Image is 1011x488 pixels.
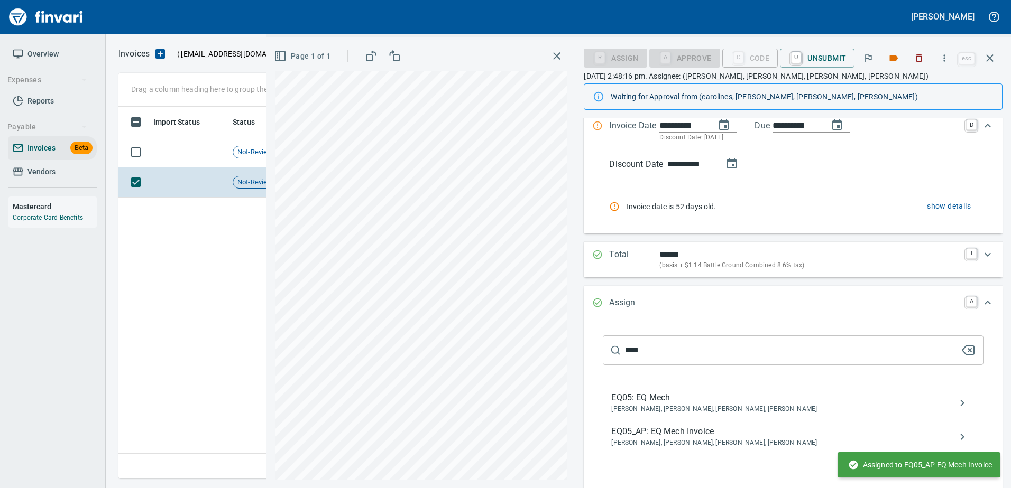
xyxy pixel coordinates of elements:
[609,158,663,171] p: Discount Date
[233,177,284,187] span: Not-Reviewed
[611,438,958,448] span: [PERSON_NAME], [PERSON_NAME], [PERSON_NAME], [PERSON_NAME]
[27,48,59,61] span: Overview
[609,296,659,310] p: Assign
[966,119,977,130] a: D
[603,386,984,420] div: EQ05: EQ Mech[PERSON_NAME], [PERSON_NAME], [PERSON_NAME], [PERSON_NAME]
[927,200,971,213] span: show details
[609,188,975,224] nav: rules from agents
[609,248,659,271] p: Total
[153,116,214,128] span: Import Status
[911,11,975,22] h5: [PERSON_NAME]
[584,242,1003,277] div: Expand
[824,112,850,138] button: change due date
[8,42,97,66] a: Overview
[8,136,97,160] a: InvoicesBeta
[611,87,994,106] div: Waiting for Approval from (carolines, [PERSON_NAME], [PERSON_NAME], [PERSON_NAME])
[609,201,626,212] div: Rule failed
[626,201,820,212] span: Invoice date is 52 days old.
[276,50,330,63] span: Page 1 of 1
[233,116,255,128] span: Status
[603,382,984,458] nav: assign
[7,120,87,134] span: Payable
[719,151,745,176] button: change discount date
[180,49,301,59] span: [EMAIL_ADDRESS][DOMAIN_NAME]
[908,8,977,25] button: [PERSON_NAME]
[8,89,97,113] a: Reports
[611,404,958,415] span: [PERSON_NAME], [PERSON_NAME], [PERSON_NAME], [PERSON_NAME]
[70,142,93,154] span: Beta
[848,459,992,470] span: Assigned to EQ05_AP EQ Mech Invoice
[603,420,984,454] div: EQ05_AP: EQ Mech Invoice[PERSON_NAME], [PERSON_NAME], [PERSON_NAME], [PERSON_NAME]
[791,52,801,63] a: U
[659,133,960,143] p: Discount Date: [DATE]
[27,142,56,155] span: Invoices
[649,53,720,62] div: Coding Required
[959,53,975,64] a: esc
[584,154,1003,233] div: Expand
[584,71,1003,81] p: [DATE] 2:48:16 pm. Assignee: ([PERSON_NAME], [PERSON_NAME], [PERSON_NAME], [PERSON_NAME])
[6,4,86,30] img: Finvari
[609,119,659,143] p: Invoice Date
[233,147,284,157] span: Not-Reviewed
[857,46,880,70] button: Flag
[780,49,854,68] button: UUnsubmit
[3,117,91,137] button: Payable
[118,48,150,60] p: Invoices
[722,53,778,62] div: Code
[272,46,335,66] button: Page 1 of 1
[13,201,97,212] h6: Mastercard
[711,112,737,138] button: change date
[923,196,975,216] button: show details
[171,49,305,59] p: ( )
[584,109,1003,154] div: Expand
[611,425,958,438] span: EQ05_AP: EQ Mech Invoice
[966,248,977,259] a: T
[933,46,956,70] button: More
[584,286,1003,321] div: Expand
[755,119,805,132] p: Due
[3,70,91,90] button: Expenses
[659,260,960,271] p: (basis + $1.14 Battle Ground Combined 8.6% tax)
[131,84,286,95] p: Drag a column heading here to group the table
[233,116,269,128] span: Status
[788,49,846,67] span: Unsubmit
[13,214,83,221] a: Corporate Card Benefits
[966,296,977,307] a: A
[118,48,150,60] nav: breadcrumb
[7,73,87,87] span: Expenses
[150,48,171,60] button: Upload an Invoice
[153,116,200,128] span: Import Status
[27,165,56,179] span: Vendors
[8,160,97,184] a: Vendors
[584,53,647,62] div: Assign
[907,46,931,70] button: Discard
[611,391,958,404] span: EQ05: EQ Mech
[27,95,54,108] span: Reports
